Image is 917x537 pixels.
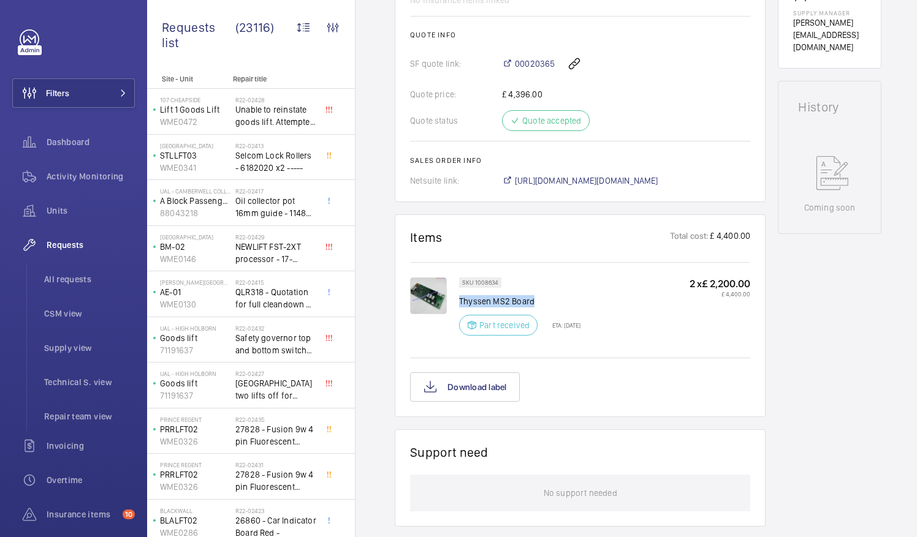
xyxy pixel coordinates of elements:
[44,273,135,285] span: All requests
[235,468,316,493] span: 27828 - Fusion 9w 4 pin Fluorescent Lamp / Bulb - Used on Prince regent lift No2 car top test con...
[160,416,230,423] p: Prince Regent
[235,370,316,377] h2: R22-02427
[235,416,316,423] h2: R22-02435
[515,175,658,187] span: [URL][DOMAIN_NAME][DOMAIN_NAME]
[235,187,316,195] h2: R22-02417
[160,253,230,265] p: WME0146
[160,195,230,207] p: A Block Passenger Lift 2 (B) L/H
[47,205,135,217] span: Units
[160,116,230,128] p: WME0472
[47,136,135,148] span: Dashboard
[793,9,866,17] p: Supply manager
[47,170,135,182] span: Activity Monitoring
[46,87,69,99] span: Filters
[235,233,316,241] h2: R22-02429
[709,230,750,245] p: £ 4,400.00
[12,78,135,108] button: Filters
[160,241,230,253] p: BM-02
[235,332,316,356] span: Safety governor top and bottom switches not working from an immediate defect. Lift passenger lift...
[235,149,316,174] span: Selcom Lock Rollers - 6182020 x2 -----
[44,307,135,320] span: CSM view
[670,230,709,245] p: Total cost:
[235,423,316,448] span: 27828 - Fusion 9w 4 pin Fluorescent Lamp / Bulb - Used on Prince regent lift No2 car top test con...
[44,376,135,388] span: Technical S. view
[160,507,230,514] p: Blackwall
[410,372,520,402] button: Download label
[44,410,135,422] span: Repair team view
[160,370,230,377] p: UAL - High Holborn
[235,241,316,265] span: NEWLIFT FST-2XT processor - 17-02000003 1021,00 euros x1
[160,468,230,481] p: PRRLFT02
[410,31,750,39] h2: Quote info
[160,423,230,435] p: PRRLFT02
[160,96,230,103] p: 107 Cheapside
[459,295,580,307] p: Thyssen MS2 Board
[462,280,498,285] p: SKU 1008634
[160,332,230,344] p: Goods lift
[160,514,230,527] p: BLALFT02
[515,58,555,70] span: 00020365
[793,17,866,53] p: [PERSON_NAME][EMAIL_ADDRESS][DOMAIN_NAME]
[160,142,230,149] p: [GEOGRAPHIC_DATA]
[160,103,230,116] p: Lift 1 Goods Lift
[410,230,443,245] h1: Items
[160,325,230,332] p: UAL - High Holborn
[545,321,580,329] p: ETA: [DATE]
[47,440,135,452] span: Invoicing
[410,156,750,165] h2: Sales order info
[162,20,235,50] span: Requests list
[47,474,135,486] span: Overtime
[160,149,230,162] p: STLLFT03
[123,509,135,519] span: 10
[160,481,230,493] p: WME0326
[160,461,230,468] p: Prince Regent
[160,279,230,286] p: [PERSON_NAME][GEOGRAPHIC_DATA]
[235,103,316,128] span: Unable to reinstate goods lift. Attempted to swap control boards with PL2, no difference. Technic...
[235,96,316,103] h2: R22-02428
[160,207,230,219] p: 88043218
[47,508,118,520] span: Insurance items
[502,58,555,70] a: 00020365
[160,187,230,195] p: UAL - Camberwell College of Arts
[235,461,316,468] h2: R22-02431
[235,286,316,310] span: QLR318 - Quotation for full cleandown of lift and motor room at, Workspace, [PERSON_NAME][GEOGRAP...
[479,319,530,331] p: Part received
[160,298,230,310] p: WME0130
[160,377,230,389] p: Goods lift
[47,239,135,251] span: Requests
[544,475,617,511] p: No support needed
[160,286,230,298] p: AE-01
[44,342,135,354] span: Supply view
[804,201,856,214] p: Coming soon
[160,389,230,402] p: 71191637
[410,277,447,314] img: C6LnK_HrqI3HXjxV2ZCP3AQWDGBBaLodRqAHi7x4QxSoCWQh.png
[235,507,316,514] h2: R22-02423
[160,435,230,448] p: WME0326
[160,344,230,356] p: 71191637
[235,325,316,332] h2: R22-02432
[690,277,750,290] p: 2 x £ 2,200.00
[233,75,314,83] p: Repair title
[410,445,489,460] h1: Support need
[798,101,861,113] h1: History
[235,142,316,149] h2: R22-02413
[160,162,230,174] p: WME0341
[235,377,316,402] span: [GEOGRAPHIC_DATA] two lifts off for safety governor rope switches at top and bottom. Immediate de...
[147,75,228,83] p: Site - Unit
[690,290,750,298] p: £ 4,400.00
[160,233,230,241] p: [GEOGRAPHIC_DATA]
[235,195,316,219] span: Oil collector pot 16mm guide - 11482 x2
[502,175,658,187] a: [URL][DOMAIN_NAME][DOMAIN_NAME]
[235,279,316,286] h2: R22-02415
